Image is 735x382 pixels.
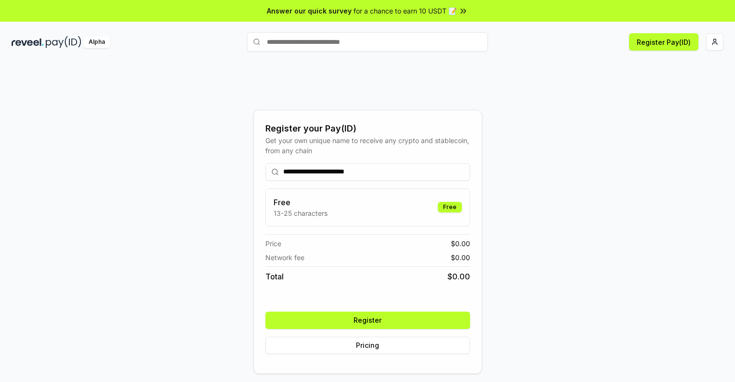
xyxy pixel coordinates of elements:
[274,208,328,218] p: 13-25 characters
[265,122,470,135] div: Register your Pay(ID)
[447,271,470,282] span: $ 0.00
[265,238,281,249] span: Price
[629,33,698,51] button: Register Pay(ID)
[267,6,352,16] span: Answer our quick survey
[438,202,462,212] div: Free
[265,271,284,282] span: Total
[451,252,470,263] span: $ 0.00
[274,197,328,208] h3: Free
[265,135,470,156] div: Get your own unique name to receive any crypto and stablecoin, from any chain
[12,36,44,48] img: reveel_dark
[265,312,470,329] button: Register
[265,337,470,354] button: Pricing
[83,36,110,48] div: Alpha
[451,238,470,249] span: $ 0.00
[46,36,81,48] img: pay_id
[265,252,304,263] span: Network fee
[354,6,457,16] span: for a chance to earn 10 USDT 📝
